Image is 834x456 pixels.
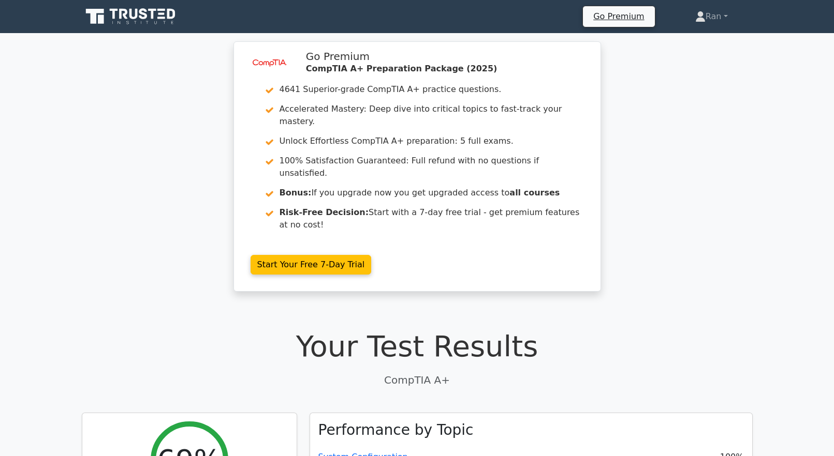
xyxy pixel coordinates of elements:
h3: Performance by Topic [318,421,474,439]
a: Ran [670,6,753,27]
p: CompTIA A+ [82,372,753,388]
a: Start Your Free 7-Day Trial [251,255,372,275]
h1: Your Test Results [82,329,753,363]
a: Go Premium [587,9,650,23]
